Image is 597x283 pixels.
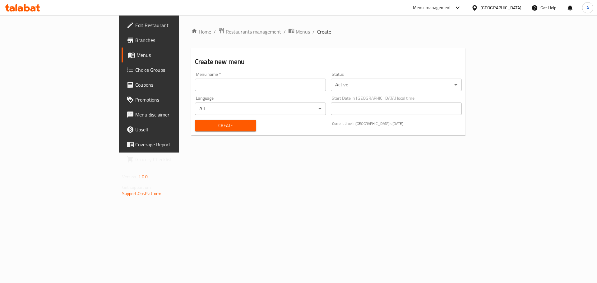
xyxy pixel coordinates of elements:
span: Upsell [135,126,214,133]
span: Choice Groups [135,66,214,74]
span: A [586,4,589,11]
nav: breadcrumb [191,28,465,36]
a: Menus [122,48,219,62]
h2: Create new menu [195,57,462,66]
a: Support.OpsPlatform [122,189,162,198]
span: Coverage Report [135,141,214,148]
a: Edit Restaurant [122,18,219,33]
a: Coupons [122,77,219,92]
div: [GEOGRAPHIC_DATA] [480,4,521,11]
a: Promotions [122,92,219,107]
a: Upsell [122,122,219,137]
div: All [195,103,326,115]
span: Create [200,122,251,130]
span: Grocery Checklist [135,156,214,163]
span: Create [317,28,331,35]
span: Branches [135,36,214,44]
div: Menu-management [413,4,451,11]
li: / [284,28,286,35]
a: Choice Groups [122,62,219,77]
span: 1.0.0 [138,173,148,181]
a: Menu disclaimer [122,107,219,122]
span: Menu disclaimer [135,111,214,118]
span: Get support on: [122,183,151,191]
a: Restaurants management [218,28,281,36]
span: Promotions [135,96,214,103]
span: Version: [122,173,137,181]
span: Edit Restaurant [135,21,214,29]
span: Restaurants management [226,28,281,35]
span: Menus [137,51,214,59]
p: Current time in [GEOGRAPHIC_DATA] is [DATE] [332,121,462,126]
div: Active [331,79,462,91]
a: Menus [288,28,310,36]
span: Coupons [135,81,214,89]
a: Grocery Checklist [122,152,219,167]
span: Menus [296,28,310,35]
input: Please enter Menu name [195,79,326,91]
li: / [312,28,315,35]
button: Create [195,120,256,131]
a: Coverage Report [122,137,219,152]
a: Branches [122,33,219,48]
